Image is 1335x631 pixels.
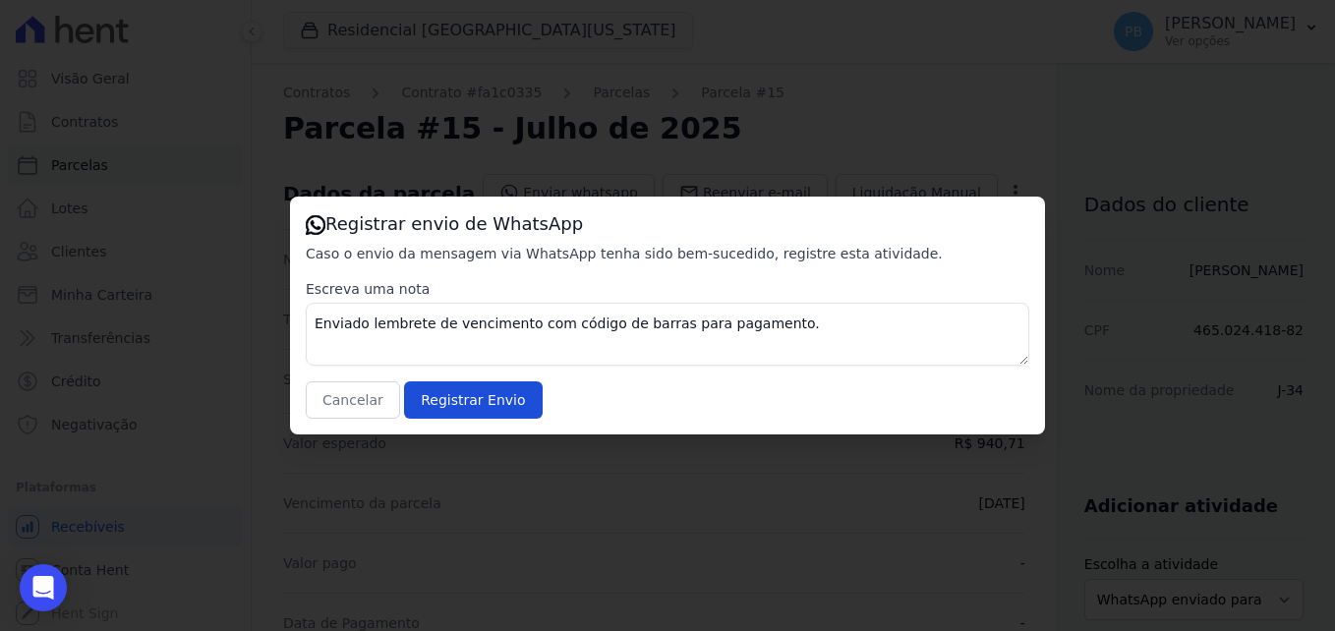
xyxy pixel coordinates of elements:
[306,279,1029,299] label: Escreva uma nota
[306,303,1029,366] textarea: Enviado lembrete de vencimento com código de barras para pagamento.
[306,212,1029,236] h3: Registrar envio de WhatsApp
[20,564,67,611] div: Open Intercom Messenger
[306,381,400,419] button: Cancelar
[404,381,542,419] input: Registrar Envio
[306,244,1029,263] p: Caso o envio da mensagem via WhatsApp tenha sido bem-sucedido, registre esta atividade.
